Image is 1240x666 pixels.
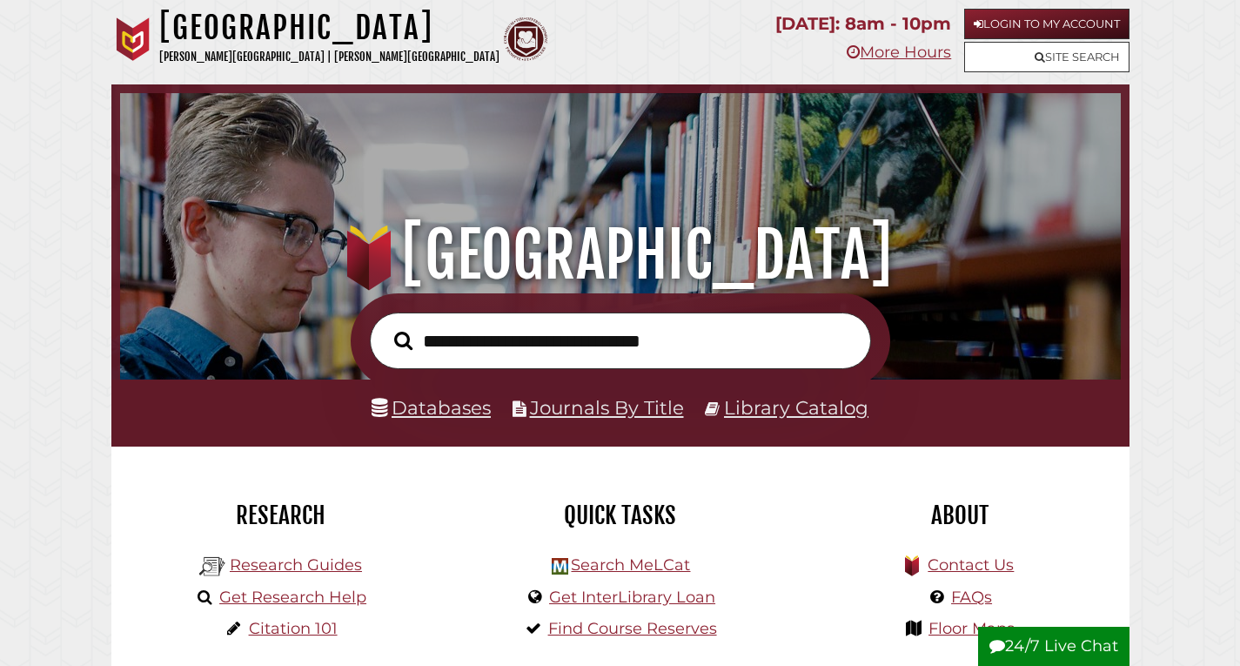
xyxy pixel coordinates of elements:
a: Find Course Reserves [548,619,717,638]
a: Library Catalog [724,396,868,419]
p: [DATE]: 8am - 10pm [775,9,951,39]
a: Floor Maps [928,619,1015,638]
h1: [GEOGRAPHIC_DATA] [138,217,1102,293]
h2: About [803,501,1116,530]
a: Get Research Help [219,588,366,607]
a: Contact Us [928,555,1014,575]
a: Citation 101 [249,619,338,638]
a: Research Guides [230,555,362,575]
a: FAQs [951,588,992,607]
i: Search [394,331,412,351]
h1: [GEOGRAPHIC_DATA] [159,9,499,47]
a: More Hours [847,43,951,62]
a: Site Search [964,42,1129,72]
a: Get InterLibrary Loan [549,588,715,607]
p: [PERSON_NAME][GEOGRAPHIC_DATA] | [PERSON_NAME][GEOGRAPHIC_DATA] [159,47,499,67]
button: Search [385,326,421,355]
a: Login to My Account [964,9,1129,39]
h2: Quick Tasks [464,501,777,530]
h2: Research [124,501,438,530]
img: Calvin University [111,17,155,61]
img: Hekman Library Logo [552,558,568,575]
a: Search MeLCat [571,555,690,575]
img: Calvin Theological Seminary [504,17,547,61]
img: Hekman Library Logo [199,554,225,580]
a: Databases [372,396,491,419]
a: Journals By Title [530,396,684,419]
